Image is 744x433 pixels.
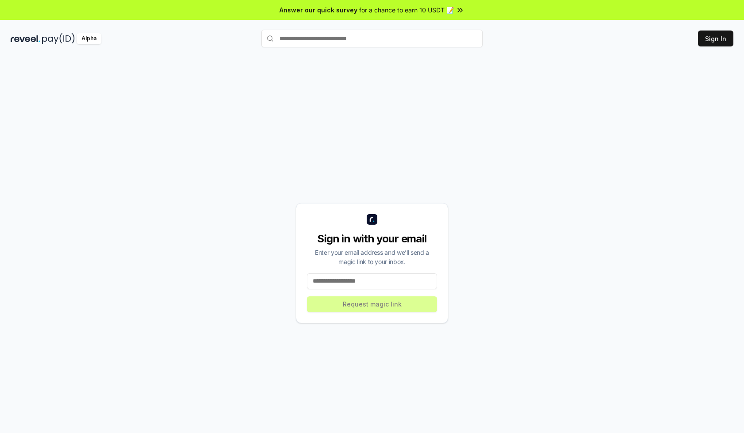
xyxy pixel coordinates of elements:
[11,33,40,44] img: reveel_dark
[77,33,101,44] div: Alpha
[307,248,437,266] div: Enter your email address and we’ll send a magic link to your inbox.
[279,5,357,15] span: Answer our quick survey
[698,31,733,46] button: Sign In
[42,33,75,44] img: pay_id
[307,232,437,246] div: Sign in with your email
[359,5,454,15] span: for a chance to earn 10 USDT 📝
[367,214,377,225] img: logo_small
